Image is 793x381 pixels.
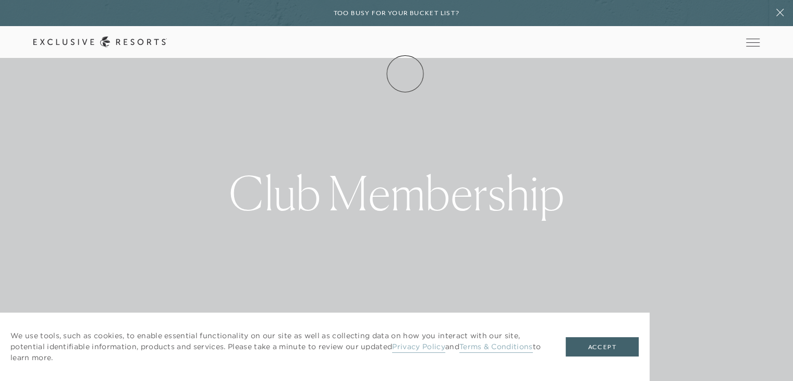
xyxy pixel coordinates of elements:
[229,170,565,217] h1: Club Membership
[10,330,545,363] p: We use tools, such as cookies, to enable essential functionality on our site as well as collectin...
[459,342,533,353] a: Terms & Conditions
[746,39,760,46] button: Open navigation
[334,8,460,18] h6: Too busy for your bucket list?
[392,342,445,353] a: Privacy Policy
[566,337,639,357] button: Accept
